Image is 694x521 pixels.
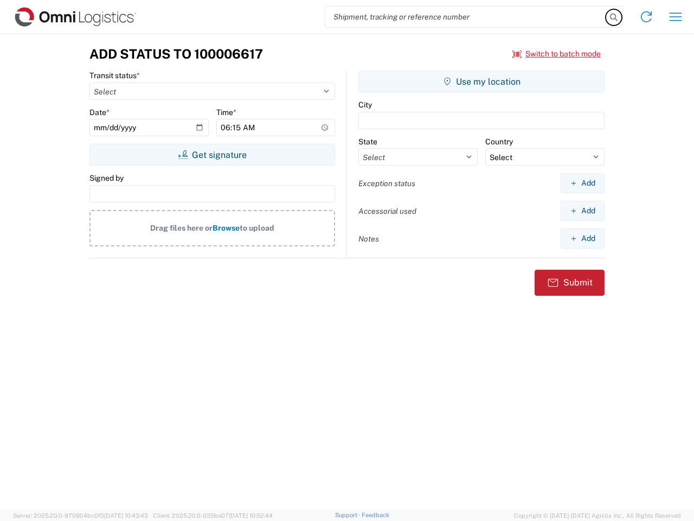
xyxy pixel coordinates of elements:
[358,71,605,92] button: Use my location
[561,228,605,249] button: Add
[13,512,148,519] span: Server: 2025.20.0-970904bc0f3
[485,137,513,147] label: Country
[104,512,148,519] span: [DATE] 10:43:43
[325,7,606,27] input: Shipment, tracking or reference number
[240,224,274,232] span: to upload
[89,144,335,166] button: Get signature
[358,206,416,216] label: Accessorial used
[229,512,273,519] span: [DATE] 10:52:44
[213,224,240,232] span: Browse
[150,224,213,232] span: Drag files here or
[89,173,124,183] label: Signed by
[514,511,681,520] span: Copyright © [DATE]-[DATE] Agistix Inc., All Rights Reserved
[535,270,605,296] button: Submit
[89,107,110,117] label: Date
[512,45,601,63] button: Switch to batch mode
[358,137,377,147] label: State
[89,71,140,80] label: Transit status
[358,100,372,110] label: City
[358,234,379,244] label: Notes
[362,512,389,518] a: Feedback
[89,46,263,62] h3: Add Status to 100006617
[358,179,415,188] label: Exception status
[561,173,605,193] button: Add
[153,512,273,519] span: Client: 2025.20.0-035ba07
[561,201,605,221] button: Add
[335,512,362,518] a: Support
[216,107,236,117] label: Time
